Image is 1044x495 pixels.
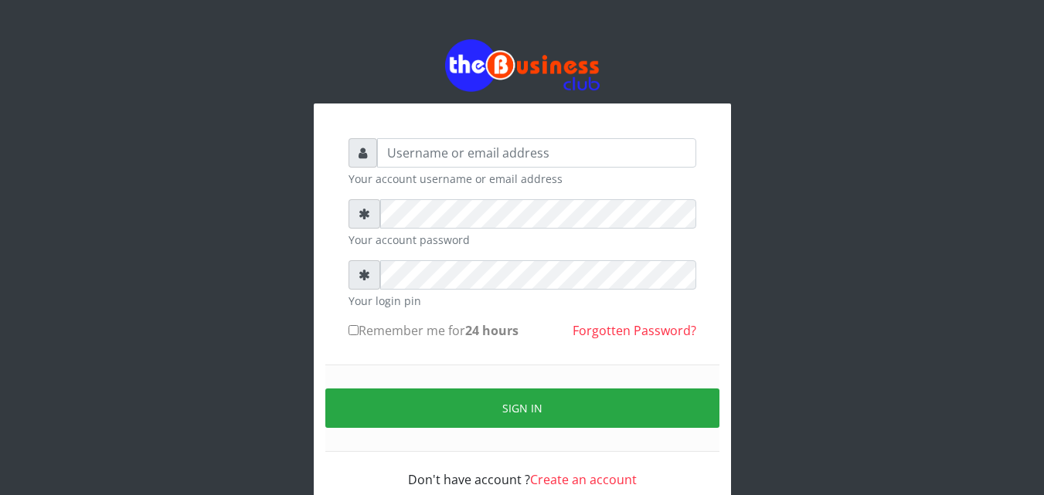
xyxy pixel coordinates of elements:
small: Your login pin [349,293,696,309]
input: Username or email address [377,138,696,168]
button: Sign in [325,388,719,428]
input: Remember me for24 hours [349,325,359,335]
b: 24 hours [465,322,519,339]
small: Your account password [349,232,696,248]
a: Create an account [530,471,637,488]
label: Remember me for [349,321,519,340]
small: Your account username or email address [349,171,696,187]
div: Don't have account ? [349,452,696,489]
a: Forgotten Password? [573,322,696,339]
